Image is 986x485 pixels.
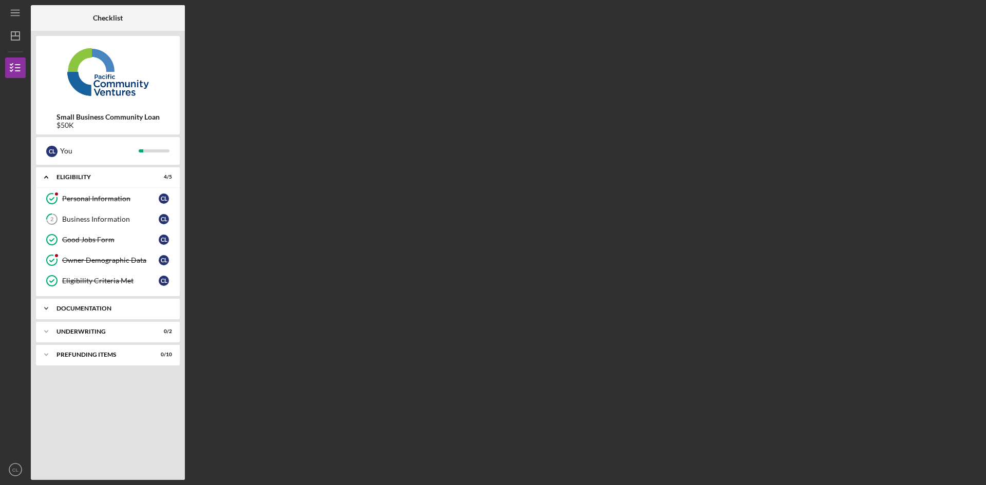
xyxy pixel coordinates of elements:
img: Product logo [36,41,180,103]
div: Prefunding Items [56,352,146,358]
div: C L [159,214,169,224]
div: You [60,142,139,160]
div: C L [159,235,169,245]
div: 0 / 10 [154,352,172,358]
div: Good Jobs Form [62,236,159,244]
a: Personal InformationCL [41,188,175,209]
div: $50K [56,121,160,129]
div: 4 / 5 [154,174,172,180]
a: Good Jobs FormCL [41,229,175,250]
div: C L [159,193,169,204]
div: 0 / 2 [154,328,172,335]
div: C L [159,255,169,265]
div: Eligibility [56,174,146,180]
div: Personal Information [62,195,159,203]
div: Business Information [62,215,159,223]
div: Eligibility Criteria Met [62,277,159,285]
div: C L [159,276,169,286]
a: 2Business InformationCL [41,209,175,229]
b: Small Business Community Loan [56,113,160,121]
tspan: 2 [50,216,53,223]
a: Eligibility Criteria MetCL [41,270,175,291]
div: C L [46,146,58,157]
div: Owner Demographic Data [62,256,159,264]
div: Documentation [56,305,167,312]
a: Owner Demographic DataCL [41,250,175,270]
button: CL [5,459,26,480]
text: CL [12,467,19,473]
b: Checklist [93,14,123,22]
div: Underwriting [56,328,146,335]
